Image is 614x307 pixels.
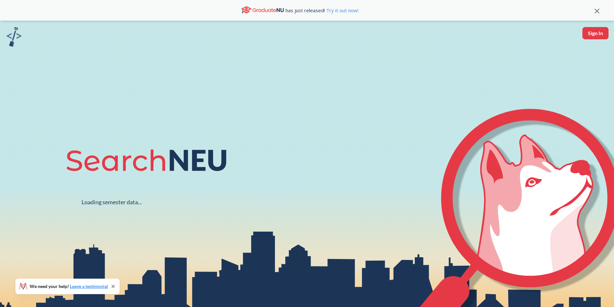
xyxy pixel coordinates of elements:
[6,27,22,49] a: sandbox logo
[82,198,142,206] div: Loading semester data...
[582,27,609,39] button: Sign In
[325,7,358,14] a: Try it out now!
[286,7,358,14] span: has just released!
[30,284,108,289] span: We need your help!
[70,283,108,289] a: Leave a testimonial
[6,27,22,47] img: sandbox logo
